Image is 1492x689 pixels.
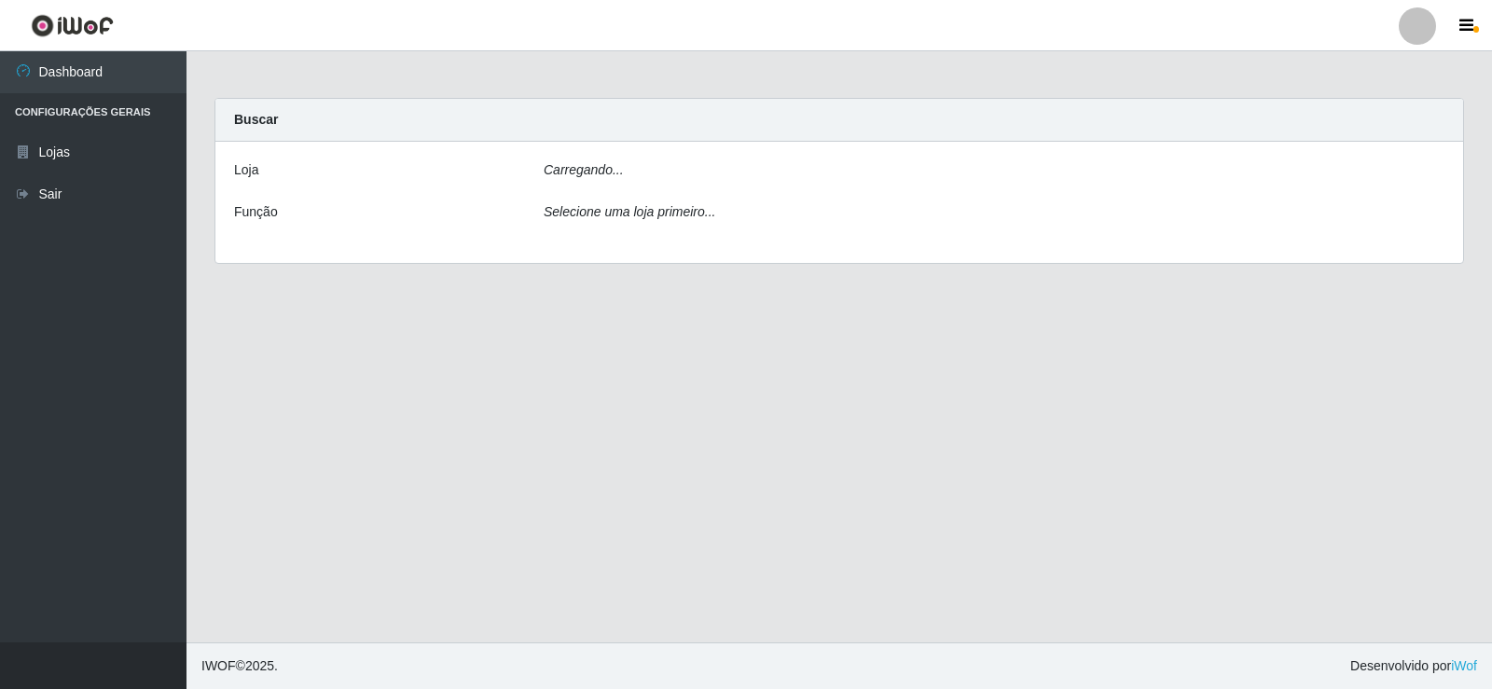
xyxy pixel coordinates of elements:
[31,14,114,37] img: CoreUI Logo
[544,204,715,219] i: Selecione uma loja primeiro...
[544,162,624,177] i: Carregando...
[234,202,278,222] label: Função
[1451,658,1477,673] a: iWof
[201,658,236,673] span: IWOF
[201,656,278,676] span: © 2025 .
[234,160,258,180] label: Loja
[234,112,278,127] strong: Buscar
[1350,656,1477,676] span: Desenvolvido por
